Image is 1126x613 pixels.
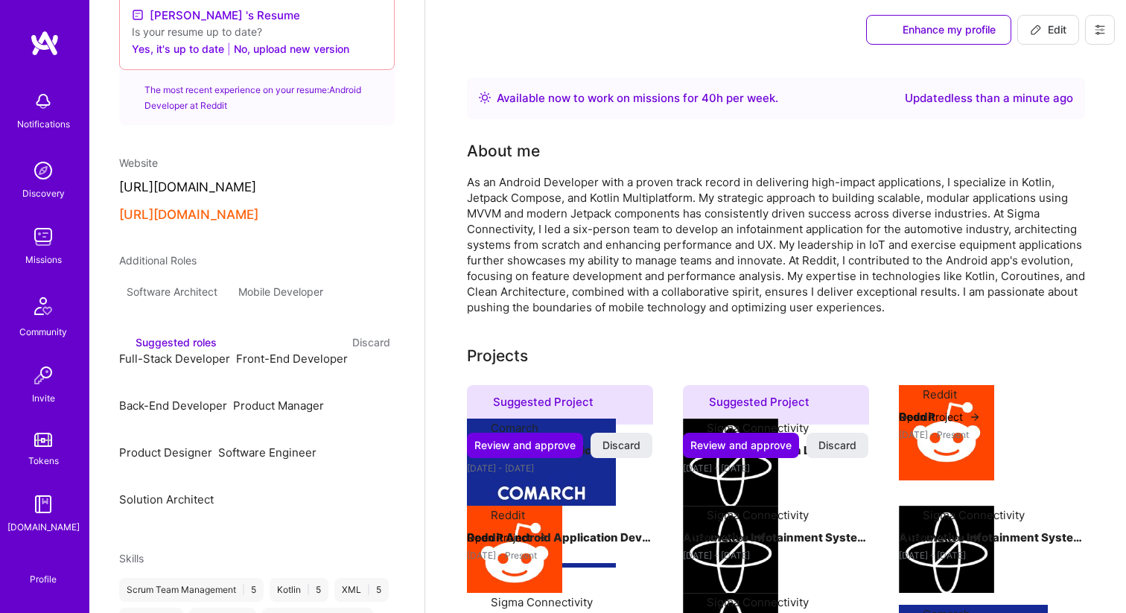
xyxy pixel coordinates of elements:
[28,489,58,519] img: guide book
[899,506,994,601] img: Company logo
[17,116,70,132] div: Notifications
[25,288,61,324] img: Community
[591,433,652,458] button: Discard
[367,584,370,596] span: |
[132,6,300,24] a: [PERSON_NAME] 's Resume
[474,438,576,453] span: Review and approve
[119,180,256,195] button: [URL][DOMAIN_NAME]
[491,507,525,523] div: Reddit
[119,156,158,169] span: Website
[270,578,328,602] div: Kotlin 5
[923,507,1025,523] div: Sigma Connectivity
[1017,15,1079,45] button: Edit
[882,22,996,37] span: Enhance my profile
[34,433,52,447] img: tokens
[19,324,67,340] div: Community
[119,492,214,506] span: Solution Architect
[119,552,144,565] span: Skills
[683,506,778,601] img: Company logo
[491,594,593,610] div: Sigma Connectivity
[242,584,245,596] span: |
[683,433,799,458] button: Review and approve
[899,528,1085,547] h4: Automotive Infotainment System Development
[753,532,765,544] img: arrow-right
[372,6,382,16] i: icon Close
[467,385,653,425] div: Suggested Project
[476,396,487,407] i: icon SuggestedTeams
[236,352,348,366] span: Front-End Developer
[119,207,258,223] button: [URL][DOMAIN_NAME]
[683,385,869,425] div: Suggested Project
[467,345,528,367] div: Projects
[119,254,197,267] span: Additional Roles
[32,390,55,406] div: Invite
[7,519,80,535] div: [DOMAIN_NAME]
[124,521,135,532] i: Reject
[467,140,540,162] div: About me
[28,222,58,252] img: teamwork
[479,92,491,104] img: Availability
[348,334,395,351] button: Discard
[124,367,135,378] i: Accept
[707,594,809,610] div: Sigma Connectivity
[218,445,317,460] span: Software Engineer
[124,508,135,519] i: Accept
[602,438,640,453] span: Discard
[234,39,349,57] button: No, upload new version
[22,185,65,201] div: Discovery
[223,474,234,485] i: Reject
[25,252,62,267] div: Missions
[238,414,249,425] i: Accept
[119,352,230,366] span: Full-Stack Developer
[231,280,331,304] div: Mobile Developer
[491,420,538,436] div: Comarch
[28,361,58,390] img: Invite
[28,156,58,185] img: discovery
[124,414,135,425] i: Accept
[467,419,616,568] img: Company logo
[683,419,778,514] img: Company logo
[899,407,1085,427] h4: Reddit
[30,30,60,57] img: logo
[899,409,981,425] button: Open Project
[702,91,716,105] span: 40
[467,547,653,563] div: [DATE] - Present
[132,24,382,39] div: Is your resume up to date?
[131,82,139,91] i: icon SuggestedTeams
[307,584,310,596] span: |
[537,532,549,544] img: arrow-right
[692,396,703,407] i: icon SuggestedTeams
[467,460,653,476] div: [DATE] - [DATE]
[30,571,57,585] div: Profile
[905,89,1073,107] div: Updated less than a minute ago
[132,39,224,57] button: Yes, it's up to date
[467,140,540,162] div: Tell us a little about yourself
[119,337,130,348] i: icon SuggestedTeams
[683,460,869,476] div: [DATE] - [DATE]
[238,427,249,438] i: Reject
[969,411,981,423] img: arrow-right
[899,385,994,480] img: Company logo
[28,453,59,469] div: Tokens
[25,556,62,585] a: Profile
[467,530,549,545] button: Open Project
[119,578,264,602] div: Scrum Team Management 5
[132,9,144,21] img: Resume
[707,507,809,523] div: Sigma Connectivity
[124,427,135,438] i: Reject
[119,61,395,125] div: The most recent experience on your resume: Android Developer at Reddit
[119,445,212,460] span: Product Designer
[969,532,981,544] img: arrow-right
[467,433,583,458] button: Review and approve
[334,578,389,602] div: XML 5
[882,25,894,36] i: icon SuggestedTeams
[818,438,856,453] span: Discard
[28,86,58,116] img: bell
[223,461,234,472] i: Accept
[899,530,981,545] button: Open Project
[119,334,217,350] div: Suggested roles
[899,547,1085,563] div: [DATE] - [DATE]
[119,398,227,413] span: Back-End Developer
[1030,22,1066,37] span: Edit
[683,530,765,545] button: Open Project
